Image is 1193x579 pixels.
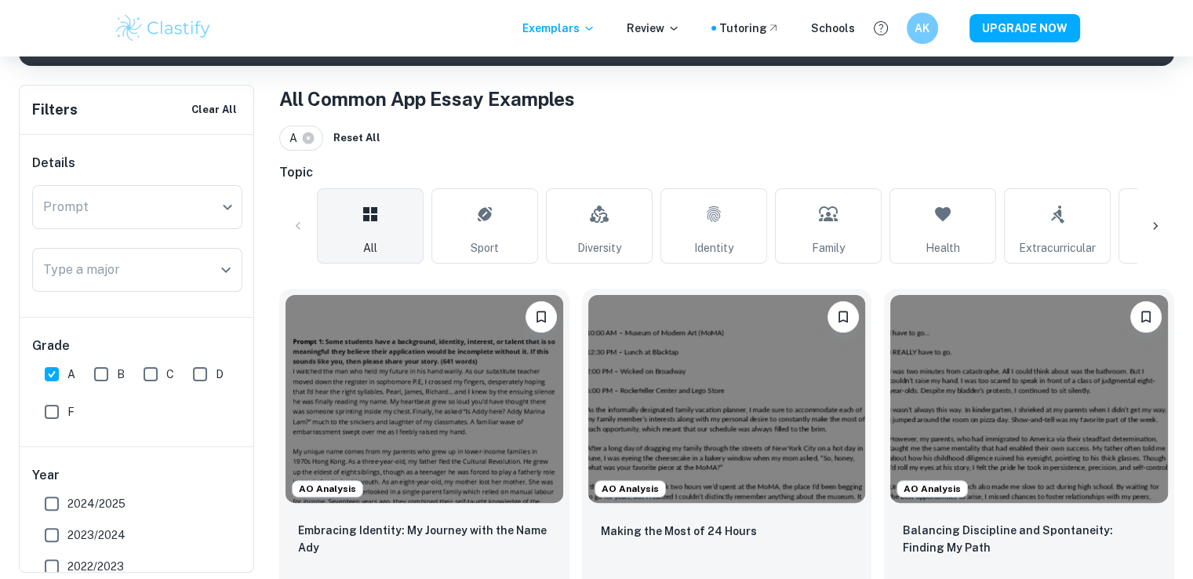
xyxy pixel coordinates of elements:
[279,126,323,151] div: A
[1019,239,1096,257] span: Extracurricular
[595,482,665,496] span: AO Analysis
[32,99,78,121] h6: Filters
[926,239,960,257] span: Health
[279,163,1174,182] h6: Topic
[166,366,174,383] span: C
[293,482,362,496] span: AO Analysis
[67,403,75,421] span: F
[279,85,1174,113] h1: All Common App Essay Examples
[890,295,1168,503] img: undefined Common App example thumbnail: Balancing Discipline and Spontaneity: Fi
[907,13,938,44] button: AK
[67,558,124,575] span: 2022/2023
[526,301,557,333] button: Bookmark
[719,20,780,37] a: Tutoring
[897,482,967,496] span: AO Analysis
[117,366,125,383] span: B
[286,295,563,503] img: undefined Common App example thumbnail: Embracing Identity: My Journey with the
[588,295,866,503] img: undefined Common App example thumbnail: Making the Most of 24 Hours
[577,239,621,257] span: Diversity
[114,13,213,44] img: Clastify logo
[32,154,242,173] h6: Details
[913,20,931,37] h6: AK
[827,301,859,333] button: Bookmark
[67,526,125,544] span: 2023/2024
[522,20,595,37] p: Exemplars
[32,337,242,355] h6: Grade
[867,15,894,42] button: Help and Feedback
[215,259,237,281] button: Open
[289,129,304,147] span: A
[811,20,855,37] a: Schools
[694,239,733,257] span: Identity
[1130,301,1162,333] button: Bookmark
[812,239,845,257] span: Family
[471,239,499,257] span: Sport
[216,366,224,383] span: D
[903,522,1155,556] p: Balancing Discipline and Spontaneity: Finding My Path
[32,466,242,485] h6: Year
[298,522,551,556] p: Embracing Identity: My Journey with the Name Ady
[601,523,757,540] p: Making the Most of 24 Hours
[67,495,125,512] span: 2024/2025
[329,126,384,150] button: Reset All
[969,14,1080,42] button: UPGRADE NOW
[187,98,241,122] button: Clear All
[363,239,377,257] span: All
[627,20,680,37] p: Review
[67,366,75,383] span: A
